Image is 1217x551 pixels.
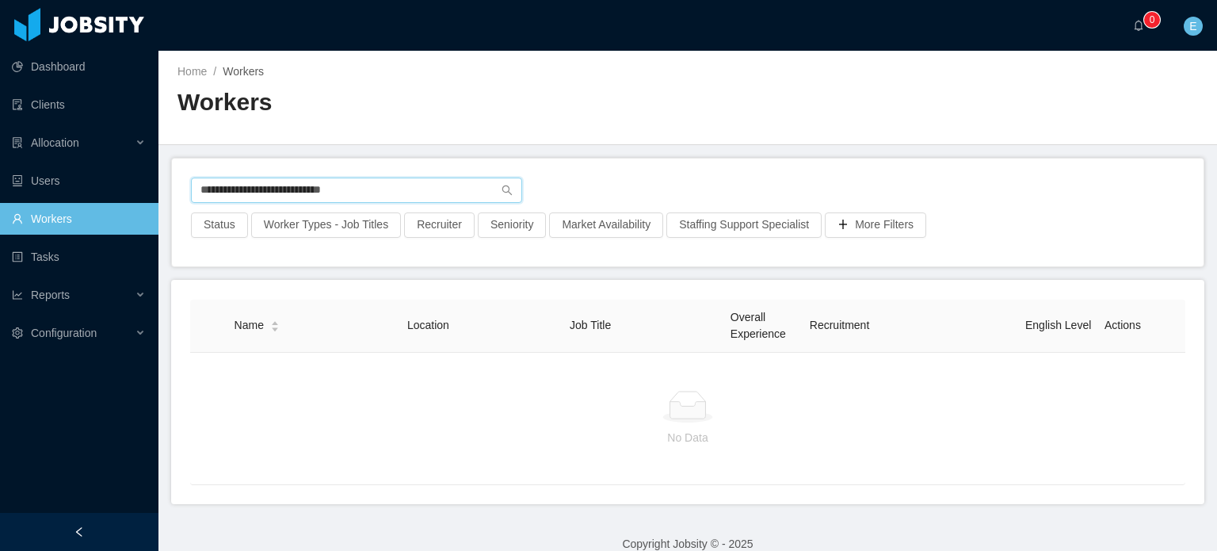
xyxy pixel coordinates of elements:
[12,89,146,121] a: icon: auditClients
[478,212,546,238] button: Seniority
[191,212,248,238] button: Status
[203,429,1173,446] p: No Data
[666,212,822,238] button: Staffing Support Specialist
[1133,20,1144,31] i: icon: bell
[177,65,207,78] a: Home
[270,325,279,330] i: icon: caret-down
[31,136,79,149] span: Allocation
[177,86,688,119] h2: Workers
[12,241,146,273] a: icon: profileTasks
[223,65,264,78] span: Workers
[810,319,869,331] span: Recruitment
[731,311,786,340] span: Overall Experience
[12,165,146,197] a: icon: robotUsers
[12,289,23,300] i: icon: line-chart
[404,212,475,238] button: Recruiter
[251,212,401,238] button: Worker Types - Job Titles
[235,317,264,334] span: Name
[570,319,611,331] span: Job Title
[270,319,280,330] div: Sort
[1025,319,1091,331] span: English Level
[12,203,146,235] a: icon: userWorkers
[1189,17,1196,36] span: E
[270,320,279,324] i: icon: caret-up
[825,212,926,238] button: icon: plusMore Filters
[1144,12,1160,28] sup: 0
[12,137,23,148] i: icon: solution
[12,51,146,82] a: icon: pie-chartDashboard
[407,319,449,331] span: Location
[213,65,216,78] span: /
[549,212,663,238] button: Market Availability
[31,289,70,301] span: Reports
[1104,319,1141,331] span: Actions
[31,327,97,339] span: Configuration
[12,327,23,339] i: icon: setting
[502,185,513,196] i: icon: search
